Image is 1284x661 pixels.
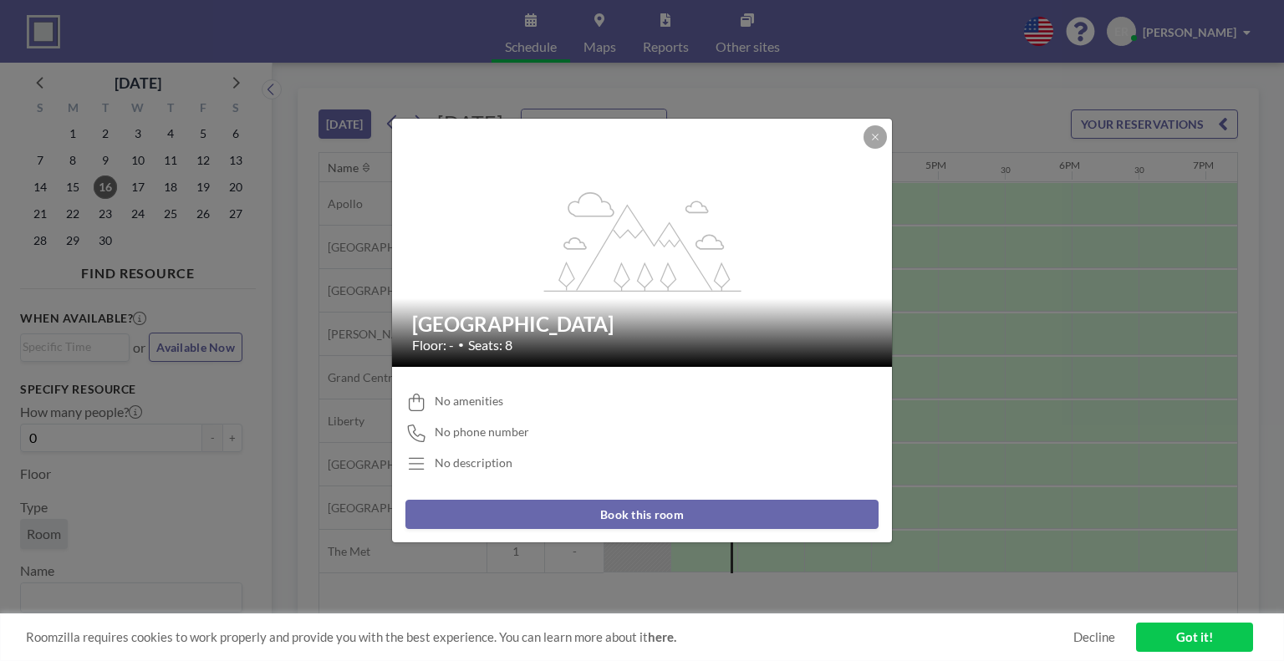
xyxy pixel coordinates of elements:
span: Floor: - [412,337,454,353]
a: Got it! [1136,623,1253,652]
g: flex-grow: 1.2; [544,191,741,291]
h2: [GEOGRAPHIC_DATA] [412,312,874,337]
span: No phone number [435,425,529,440]
div: No description [435,455,512,470]
a: Decline [1073,629,1115,645]
a: here. [648,629,676,644]
button: Book this room [405,500,879,529]
span: • [458,338,464,351]
span: No amenities [435,394,503,409]
span: Seats: 8 [468,337,512,353]
span: Roomzilla requires cookies to work properly and provide you with the best experience. You can lea... [26,629,1073,645]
